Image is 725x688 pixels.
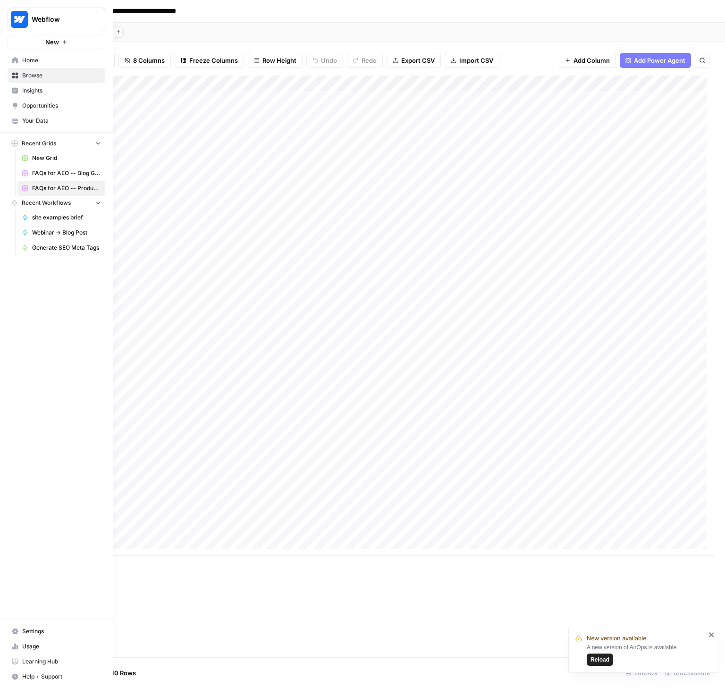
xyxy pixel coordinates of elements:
[8,639,105,654] a: Usage
[32,184,101,193] span: FAQs for AEO -- Product/Features Pages Grid
[347,53,383,68] button: Redo
[708,631,715,638] button: close
[22,672,101,681] span: Help + Support
[8,35,105,49] button: New
[22,71,101,80] span: Browse
[262,56,296,65] span: Row Height
[306,53,343,68] button: Undo
[559,53,616,68] button: Add Column
[587,654,613,666] button: Reload
[387,53,441,68] button: Export CSV
[22,627,101,636] span: Settings
[118,53,171,68] button: 8 Columns
[8,136,105,151] button: Recent Grids
[32,15,89,24] span: Webflow
[8,624,105,639] a: Settings
[573,56,610,65] span: Add Column
[17,166,105,181] a: FAQs for AEO -- Blog Grid
[17,181,105,196] a: FAQs for AEO -- Product/Features Pages Grid
[8,68,105,83] a: Browse
[17,240,105,255] a: Generate SEO Meta Tags
[8,83,105,98] a: Insights
[661,665,714,680] div: 8/8 Columns
[32,243,101,252] span: Generate SEO Meta Tags
[587,634,646,643] span: New version available
[22,117,101,125] span: Your Data
[634,56,685,65] span: Add Power Agent
[22,101,101,110] span: Opportunities
[17,151,105,166] a: New Grid
[17,210,105,225] a: site examples brief
[445,53,499,68] button: Import CSV
[620,53,691,68] button: Add Power Agent
[45,37,59,47] span: New
[133,56,165,65] span: 8 Columns
[622,665,661,680] div: 28 Rows
[321,56,337,65] span: Undo
[32,154,101,162] span: New Grid
[8,654,105,669] a: Learning Hub
[175,53,244,68] button: Freeze Columns
[22,86,101,95] span: Insights
[8,8,105,31] button: Workspace: Webflow
[587,643,706,666] div: A new version of AirOps is available.
[590,655,609,664] span: Reload
[32,169,101,177] span: FAQs for AEO -- Blog Grid
[22,139,56,148] span: Recent Grids
[8,53,105,68] a: Home
[8,196,105,210] button: Recent Workflows
[22,56,101,65] span: Home
[248,53,303,68] button: Row Height
[8,113,105,128] a: Your Data
[17,225,105,240] a: Webinar -> Blog Post
[22,199,71,207] span: Recent Workflows
[22,657,101,666] span: Learning Hub
[8,669,105,684] button: Help + Support
[401,56,435,65] span: Export CSV
[32,213,101,222] span: site examples brief
[189,56,238,65] span: Freeze Columns
[22,642,101,651] span: Usage
[362,56,377,65] span: Redo
[32,228,101,237] span: Webinar -> Blog Post
[11,11,28,28] img: Webflow Logo
[8,98,105,113] a: Opportunities
[459,56,493,65] span: Import CSV
[98,668,136,678] span: Add 10 Rows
